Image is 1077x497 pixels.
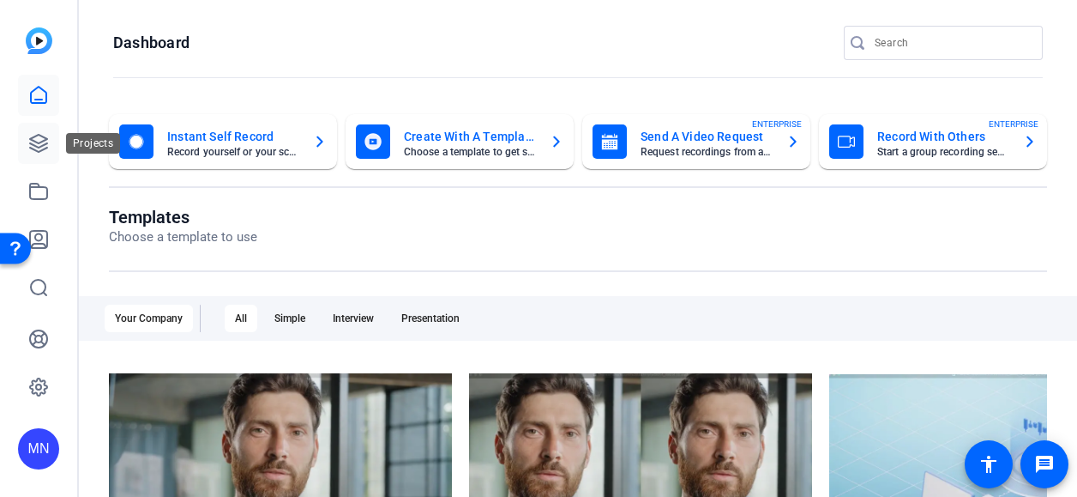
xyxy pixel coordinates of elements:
[875,33,1029,53] input: Search
[819,114,1047,169] button: Record With OthersStart a group recording sessionENTERPRISE
[978,454,999,475] mat-icon: accessibility
[167,126,299,147] mat-card-title: Instant Self Record
[225,305,257,332] div: All
[877,126,1009,147] mat-card-title: Record With Others
[752,118,802,130] span: ENTERPRISE
[167,147,299,157] mat-card-subtitle: Record yourself or your screen
[1034,454,1055,475] mat-icon: message
[264,305,316,332] div: Simple
[641,147,773,157] mat-card-subtitle: Request recordings from anyone, anywhere
[113,33,190,53] h1: Dashboard
[404,126,536,147] mat-card-title: Create With A Template
[582,114,810,169] button: Send A Video RequestRequest recordings from anyone, anywhereENTERPRISE
[322,305,384,332] div: Interview
[18,428,59,470] div: MN
[346,114,574,169] button: Create With A TemplateChoose a template to get started
[877,147,1009,157] mat-card-subtitle: Start a group recording session
[66,133,120,154] div: Projects
[109,227,257,247] p: Choose a template to use
[26,27,52,54] img: blue-gradient.svg
[109,207,257,227] h1: Templates
[105,305,193,332] div: Your Company
[109,114,337,169] button: Instant Self RecordRecord yourself or your screen
[404,147,536,157] mat-card-subtitle: Choose a template to get started
[641,126,773,147] mat-card-title: Send A Video Request
[989,118,1038,130] span: ENTERPRISE
[391,305,470,332] div: Presentation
